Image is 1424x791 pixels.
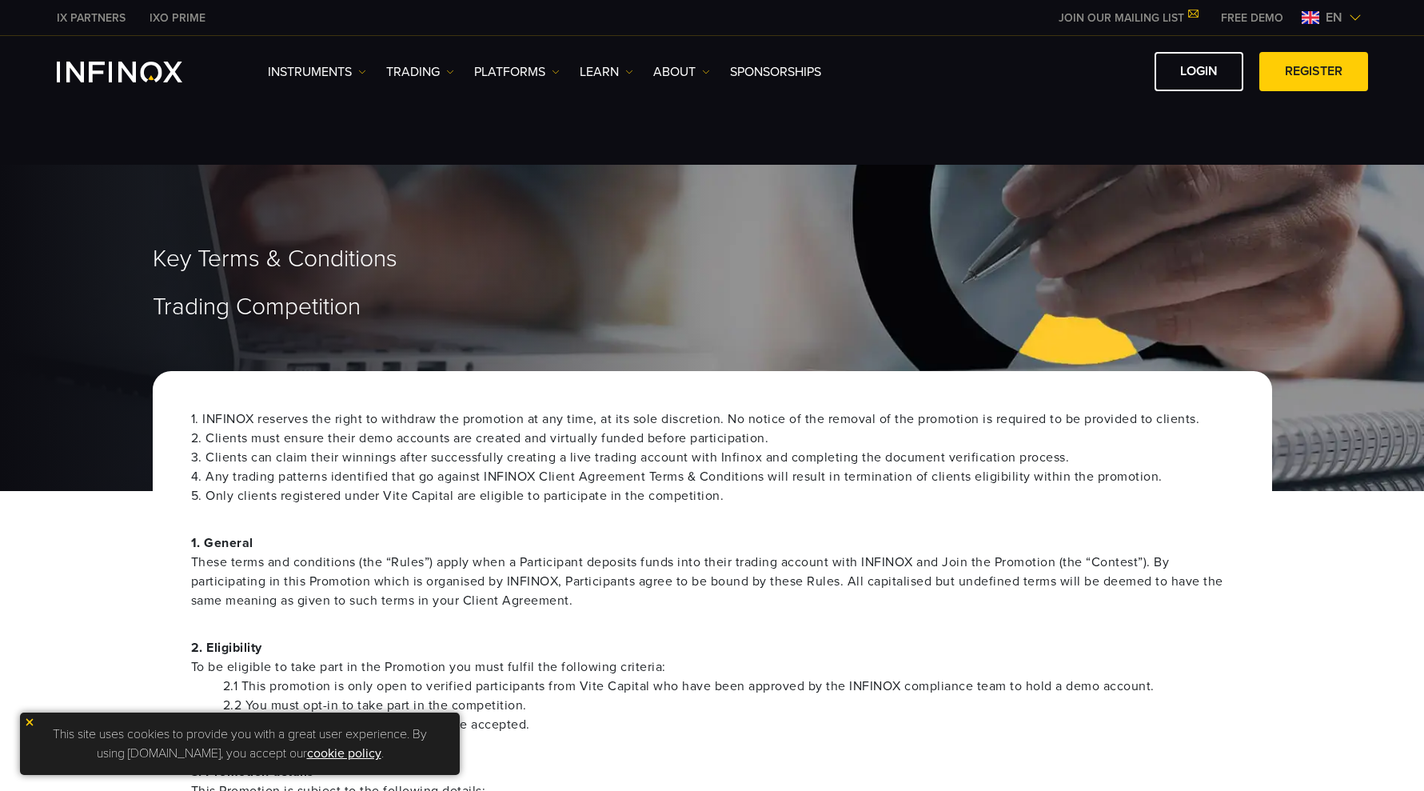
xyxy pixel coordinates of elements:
[1155,52,1243,91] a: LOGIN
[45,10,138,26] a: INFINOX
[1209,10,1295,26] a: INFINOX MENU
[730,62,821,82] a: SPONSORSHIPS
[153,245,397,274] span: Key Terms & Conditions
[28,721,452,767] p: This site uses cookies to provide you with a great user experience. By using [DOMAIN_NAME], you a...
[223,696,1234,715] li: 2.2 You must opt-in to take part in the competition.
[386,62,454,82] a: TRADING
[223,715,1234,734] li: 2.3 Only one entry per participant will be accepted.
[24,717,35,728] img: yellow close icon
[191,486,1234,505] li: 5. Only clients registered under Vite Capital are eligible to participate in the competition.
[57,62,220,82] a: INFINOX Logo
[191,533,1234,610] p: 1. General
[1319,8,1349,27] span: en
[307,745,381,761] a: cookie policy
[191,638,1234,677] p: 2. Eligibility
[1047,11,1209,25] a: JOIN OUR MAILING LIST
[138,10,217,26] a: INFINOX
[1259,52,1368,91] a: REGISTER
[191,657,1234,677] span: To be eligible to take part in the Promotion you must fulfil the following criteria:
[191,409,1234,429] li: 1. INFINOX reserves the right to withdraw the promotion at any time, at its sole discretion. No n...
[268,62,366,82] a: Instruments
[153,294,1272,320] h1: Trading Competition
[191,553,1234,610] span: These terms and conditions (the “Rules”) apply when a Participant deposits funds into their tradi...
[223,677,1234,696] li: 2.1 This promotion is only open to verified participants from Vite Capital who have been approved...
[191,448,1234,467] li: 3. Clients can claim their winnings after successfully creating a live trading account with Infin...
[474,62,560,82] a: PLATFORMS
[191,429,1234,448] li: 2. Clients must ensure their demo accounts are created and virtually funded before participation.
[191,467,1234,486] li: 4. Any trading patterns identified that go against INFINOX Client Agreement Terms & Conditions wi...
[580,62,633,82] a: Learn
[653,62,710,82] a: ABOUT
